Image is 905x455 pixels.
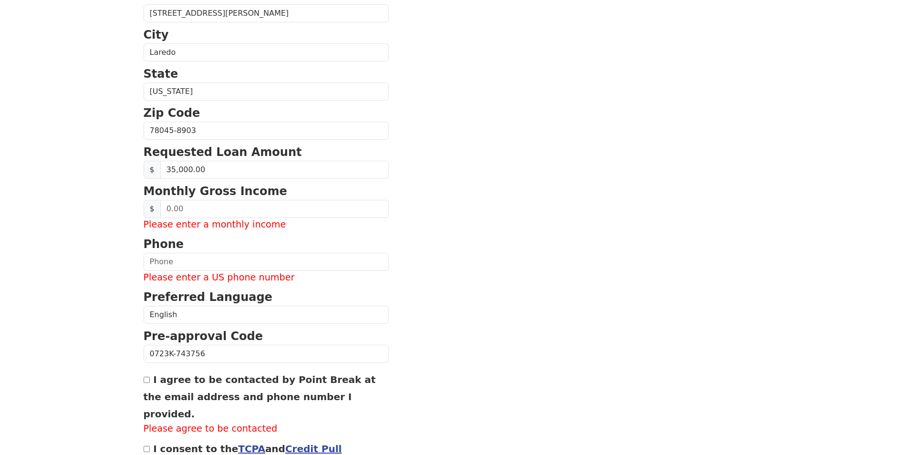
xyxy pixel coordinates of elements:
strong: Phone [144,238,184,251]
label: I agree to be contacted by Point Break at the email address and phone number I provided. [144,374,376,420]
input: 0.00 [160,200,389,218]
input: Zip Code [144,122,389,140]
a: TCPA [238,443,265,455]
input: City [144,43,389,62]
label: Please enter a US phone number [144,271,389,285]
span: $ [144,161,161,179]
input: Pre-approval Code [144,345,389,363]
strong: City [144,28,169,41]
p: Monthly Gross Income [144,183,389,200]
strong: State [144,67,178,81]
label: Please enter a monthly income [144,218,389,232]
strong: Pre-approval Code [144,330,263,343]
input: Street Address [144,4,389,22]
strong: Zip Code [144,106,200,120]
strong: Preferred Language [144,290,272,304]
input: 0.00 [160,161,389,179]
span: $ [144,200,161,218]
label: Please agree to be contacted [144,422,389,436]
strong: Requested Loan Amount [144,145,302,159]
input: Phone [144,253,389,271]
